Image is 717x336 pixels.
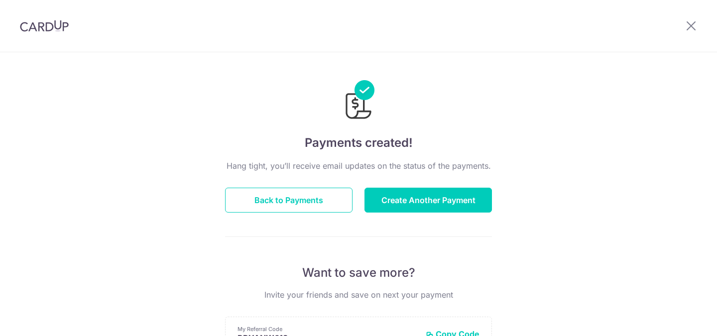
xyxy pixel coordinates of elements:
button: Back to Payments [225,188,353,213]
h4: Payments created! [225,134,492,152]
p: Invite your friends and save on next your payment [225,289,492,301]
button: Create Another Payment [364,188,492,213]
p: Hang tight, you’ll receive email updates on the status of the payments. [225,160,492,172]
p: My Referral Code [238,325,418,333]
p: Want to save more? [225,265,492,281]
img: CardUp [20,20,69,32]
img: Payments [343,80,374,122]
